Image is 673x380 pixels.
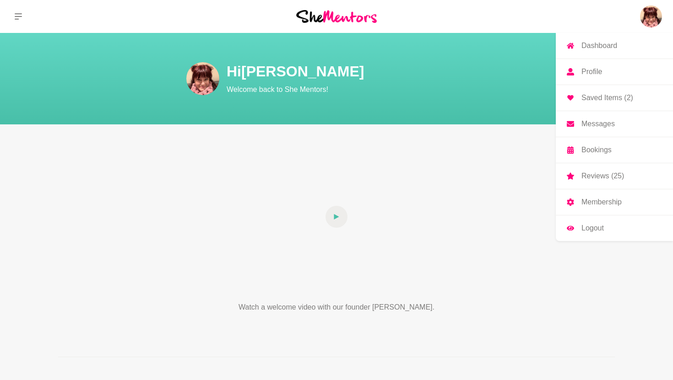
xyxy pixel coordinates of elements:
[227,62,556,80] h1: Hi [PERSON_NAME]
[227,84,556,95] p: Welcome back to She Mentors!
[640,5,662,27] img: Mel Stibbs
[581,94,633,102] p: Saved Items (2)
[581,68,602,75] p: Profile
[581,146,612,154] p: Bookings
[556,137,673,163] a: Bookings
[296,10,377,22] img: She Mentors Logo
[556,85,673,111] a: Saved Items (2)
[556,163,673,189] a: Reviews (25)
[556,111,673,137] a: Messages
[205,302,468,313] p: Watch a welcome video with our founder [PERSON_NAME].
[581,42,617,49] p: Dashboard
[581,225,604,232] p: Logout
[640,5,662,27] a: Mel StibbsDashboardProfileSaved Items (2)MessagesBookingsReviews (25)MembershipLogout
[581,172,624,180] p: Reviews (25)
[556,33,673,59] a: Dashboard
[186,62,219,95] img: Mel Stibbs
[581,198,622,206] p: Membership
[581,120,615,128] p: Messages
[556,59,673,85] a: Profile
